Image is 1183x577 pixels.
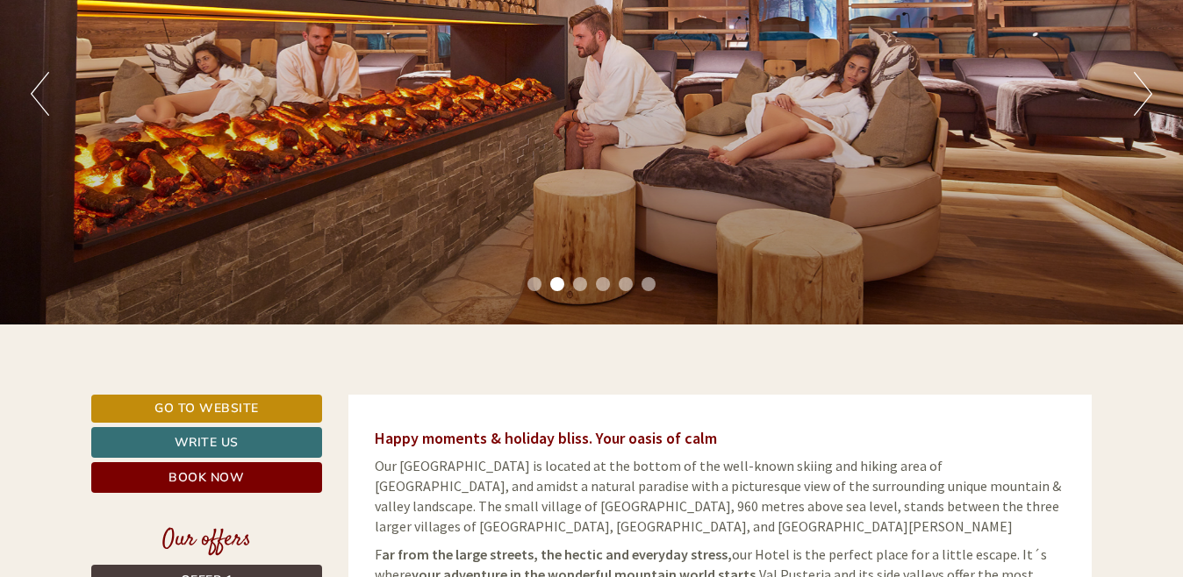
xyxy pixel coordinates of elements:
[1134,72,1152,116] button: Next
[13,47,203,101] div: Hello, how can we help you?
[91,427,322,458] a: Write us
[375,428,717,448] span: Happy moments & holiday bliss. Your oasis of calm
[26,85,194,97] small: 07:55
[314,13,377,43] div: [DATE]
[91,395,322,423] a: Go to website
[91,524,322,556] div: Our offers
[91,462,322,493] a: Book now
[26,51,194,65] div: [GEOGRAPHIC_DATA]
[382,545,732,563] strong: ar from the large streets, the hectic and everyday stress,
[31,72,49,116] button: Previous
[375,456,1066,536] p: Our [GEOGRAPHIC_DATA] is located at the bottom of the well-known skiing and hiking area of [GEOGR...
[603,462,692,493] button: Send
